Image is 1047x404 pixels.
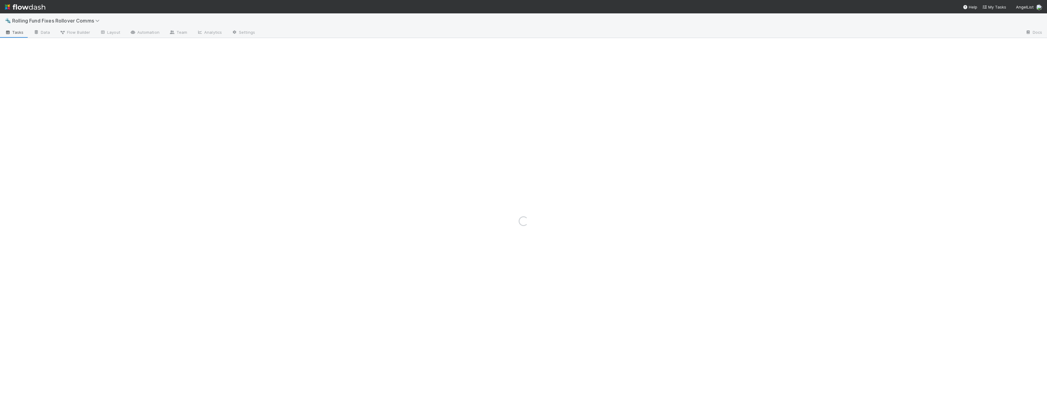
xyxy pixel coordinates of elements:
a: Team [164,28,192,38]
a: Docs [1021,28,1047,38]
a: Flow Builder [55,28,95,38]
span: 🔩 [5,18,11,23]
a: Analytics [192,28,227,38]
span: Flow Builder [60,29,90,35]
span: Tasks [5,29,24,35]
img: avatar_e8864cf0-19e8-4fe1-83d1-96e6bcd27180.png [1036,4,1042,10]
a: Automation [125,28,164,38]
img: logo-inverted-e16ddd16eac7371096b0.svg [5,2,45,12]
div: Help [963,4,977,10]
span: Rolling Fund Fixes Rollover Comms [12,18,103,24]
a: Layout [95,28,125,38]
span: AngelList [1016,5,1034,9]
a: My Tasks [982,4,1006,10]
a: Settings [227,28,260,38]
span: My Tasks [982,5,1006,9]
a: Data [29,28,55,38]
